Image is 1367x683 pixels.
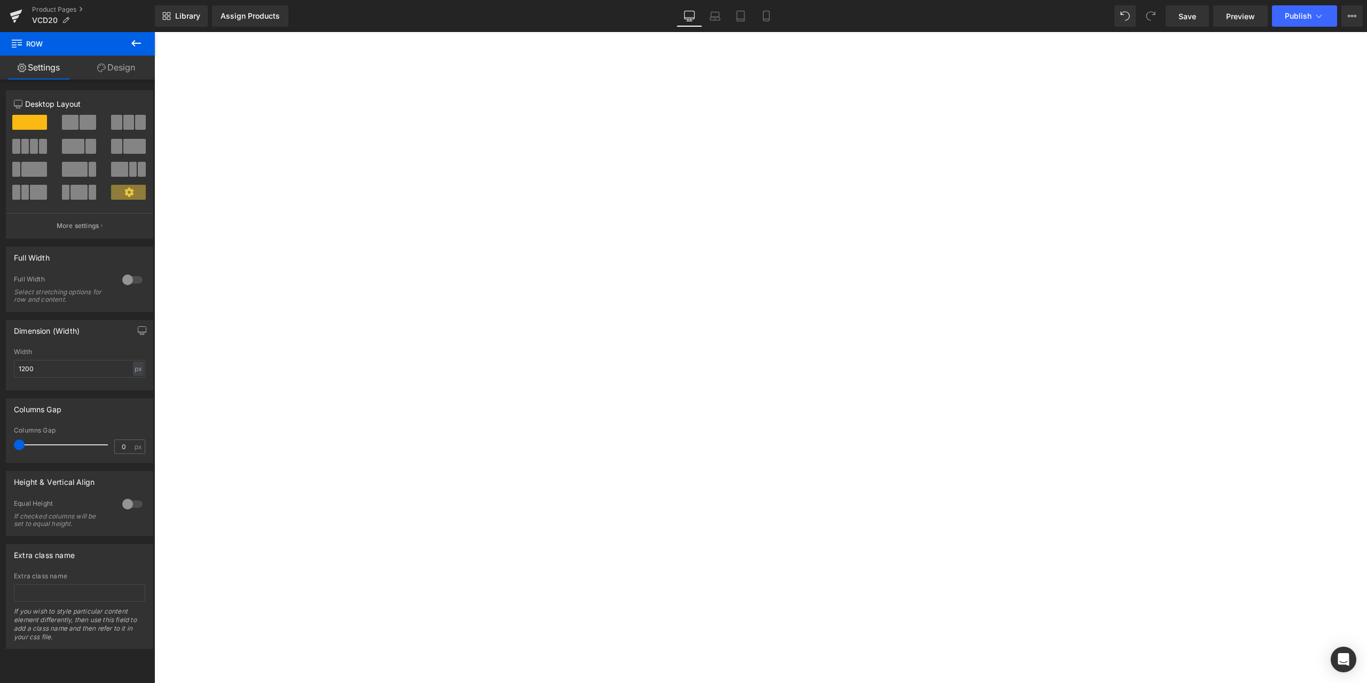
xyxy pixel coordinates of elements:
input: auto [14,360,145,378]
button: Publish [1272,5,1337,27]
div: px [133,362,144,376]
a: Preview [1213,5,1268,27]
div: Columns Gap [14,399,61,414]
span: VCD20 [32,16,58,25]
button: Undo [1114,5,1136,27]
div: Width [14,348,145,356]
div: If you wish to style particular content element differently, then use this field to add a class n... [14,607,145,648]
a: Desktop [677,5,702,27]
div: Full Width [14,247,50,262]
span: Library [175,11,200,21]
a: Design [77,56,155,80]
span: Row [11,32,117,56]
div: Dimension (Width) [14,320,80,335]
a: Mobile [753,5,779,27]
button: More settings [6,213,153,238]
button: More [1341,5,1363,27]
p: Desktop Layout [14,98,145,109]
div: Height & Vertical Align [14,472,95,486]
p: More settings [57,221,99,231]
a: New Library [155,5,208,27]
span: Preview [1226,11,1255,22]
div: Extra class name [14,572,145,580]
div: Select stretching options for row and content. [14,288,110,303]
button: Redo [1140,5,1161,27]
a: Product Pages [32,5,155,14]
div: Full Width [14,275,112,286]
a: Laptop [702,5,728,27]
a: Tablet [728,5,753,27]
div: Columns Gap [14,427,145,434]
div: If checked columns will be set to equal height. [14,513,110,528]
span: px [135,443,144,450]
div: Extra class name [14,545,75,560]
div: Assign Products [221,12,280,20]
span: Save [1179,11,1196,22]
div: Equal Height [14,499,112,511]
span: Publish [1285,12,1311,20]
div: Open Intercom Messenger [1331,647,1356,672]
